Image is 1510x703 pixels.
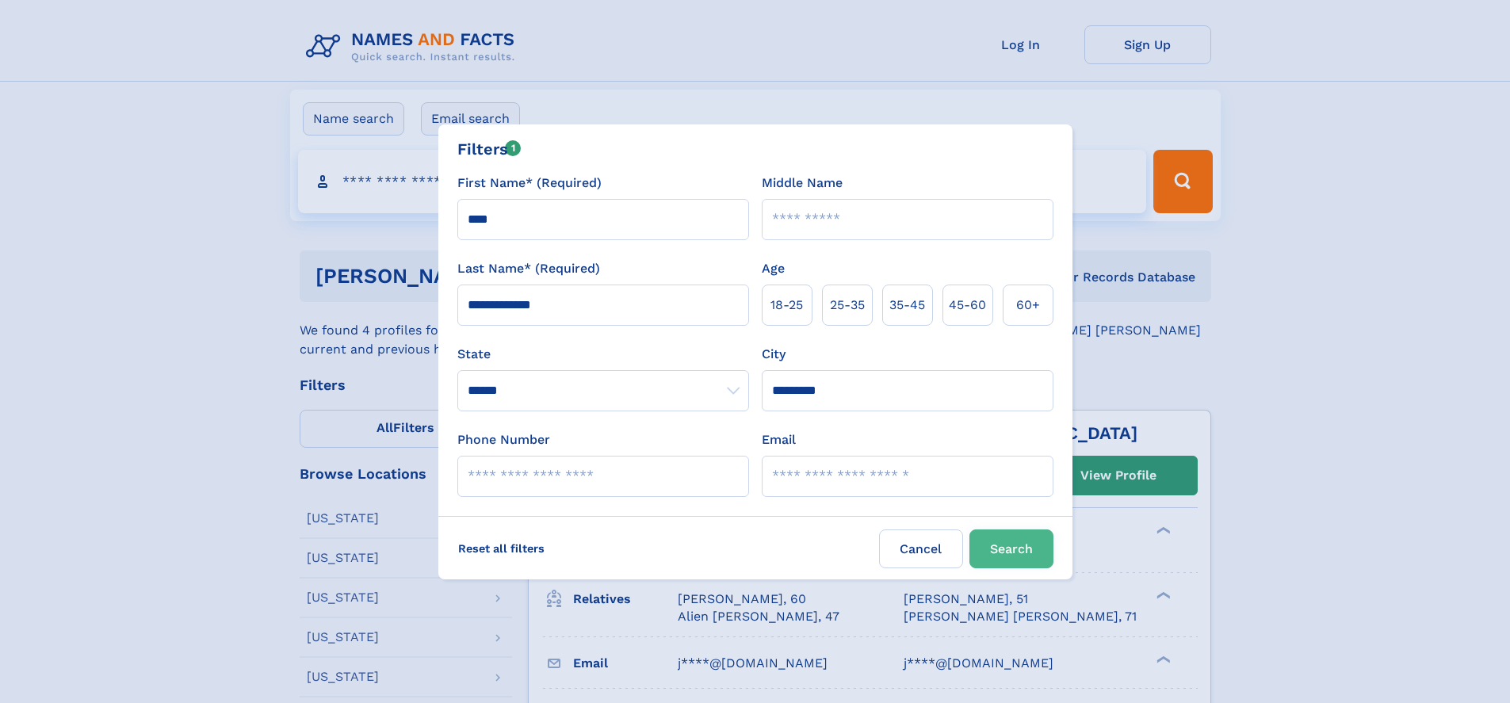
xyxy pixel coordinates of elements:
[889,296,925,315] span: 35‑45
[762,345,786,364] label: City
[457,174,602,193] label: First Name* (Required)
[969,529,1053,568] button: Search
[457,430,550,449] label: Phone Number
[1016,296,1040,315] span: 60+
[762,259,785,278] label: Age
[448,529,555,567] label: Reset all filters
[770,296,803,315] span: 18‑25
[457,345,749,364] label: State
[949,296,986,315] span: 45‑60
[762,174,843,193] label: Middle Name
[879,529,963,568] label: Cancel
[457,259,600,278] label: Last Name* (Required)
[762,430,796,449] label: Email
[457,137,522,161] div: Filters
[830,296,865,315] span: 25‑35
